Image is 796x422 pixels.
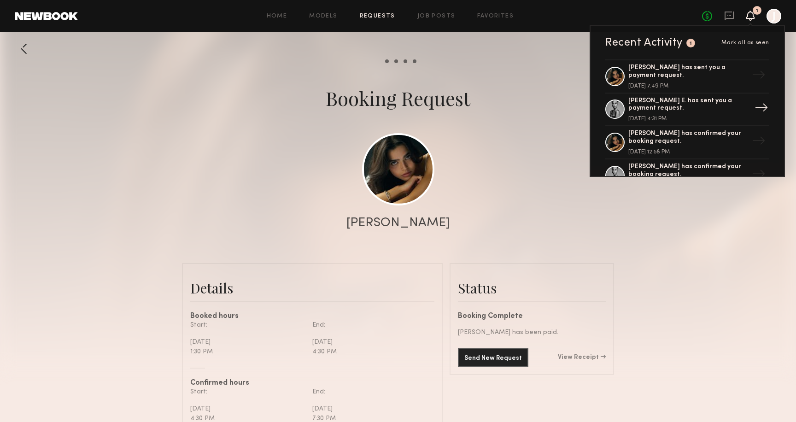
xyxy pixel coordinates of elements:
[312,320,427,330] div: End:
[628,97,748,113] div: [PERSON_NAME] E. has sent you a payment request.
[605,159,769,193] a: [PERSON_NAME] has confirmed your booking request.→
[477,13,514,19] a: Favorites
[458,328,606,337] div: [PERSON_NAME] has been paid.
[190,404,305,414] div: [DATE]
[748,130,769,154] div: →
[190,347,305,357] div: 1:30 PM
[309,13,337,19] a: Models
[605,37,683,48] div: Recent Activity
[326,85,470,111] div: Booking Request
[267,13,287,19] a: Home
[628,149,748,155] div: [DATE] 12:58 PM
[312,387,427,397] div: End:
[190,279,434,297] div: Details
[417,13,456,19] a: Job Posts
[190,320,305,330] div: Start:
[628,163,748,179] div: [PERSON_NAME] has confirmed your booking request.
[748,164,769,188] div: →
[458,313,606,320] div: Booking Complete
[190,313,434,320] div: Booked hours
[312,347,427,357] div: 4:30 PM
[628,130,748,146] div: [PERSON_NAME] has confirmed your booking request.
[312,337,427,347] div: [DATE]
[751,97,772,121] div: →
[558,354,606,361] a: View Receipt
[605,126,769,159] a: [PERSON_NAME] has confirmed your booking request.[DATE] 12:58 PM→
[628,83,748,89] div: [DATE] 7:49 PM
[190,387,305,397] div: Start:
[312,404,427,414] div: [DATE]
[458,279,606,297] div: Status
[346,217,450,229] div: [PERSON_NAME]
[767,9,781,23] a: J
[721,40,769,46] span: Mark all as seen
[756,8,758,13] div: 1
[605,59,769,94] a: [PERSON_NAME] has sent you a payment request.[DATE] 7:49 PM→
[605,94,769,127] a: [PERSON_NAME] E. has sent you a payment request.[DATE] 4:31 PM→
[458,348,528,367] button: Send New Request
[360,13,395,19] a: Requests
[190,380,434,387] div: Confirmed hours
[190,337,305,347] div: [DATE]
[628,116,748,122] div: [DATE] 4:31 PM
[628,64,748,80] div: [PERSON_NAME] has sent you a payment request.
[690,41,692,46] div: 1
[748,64,769,88] div: →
